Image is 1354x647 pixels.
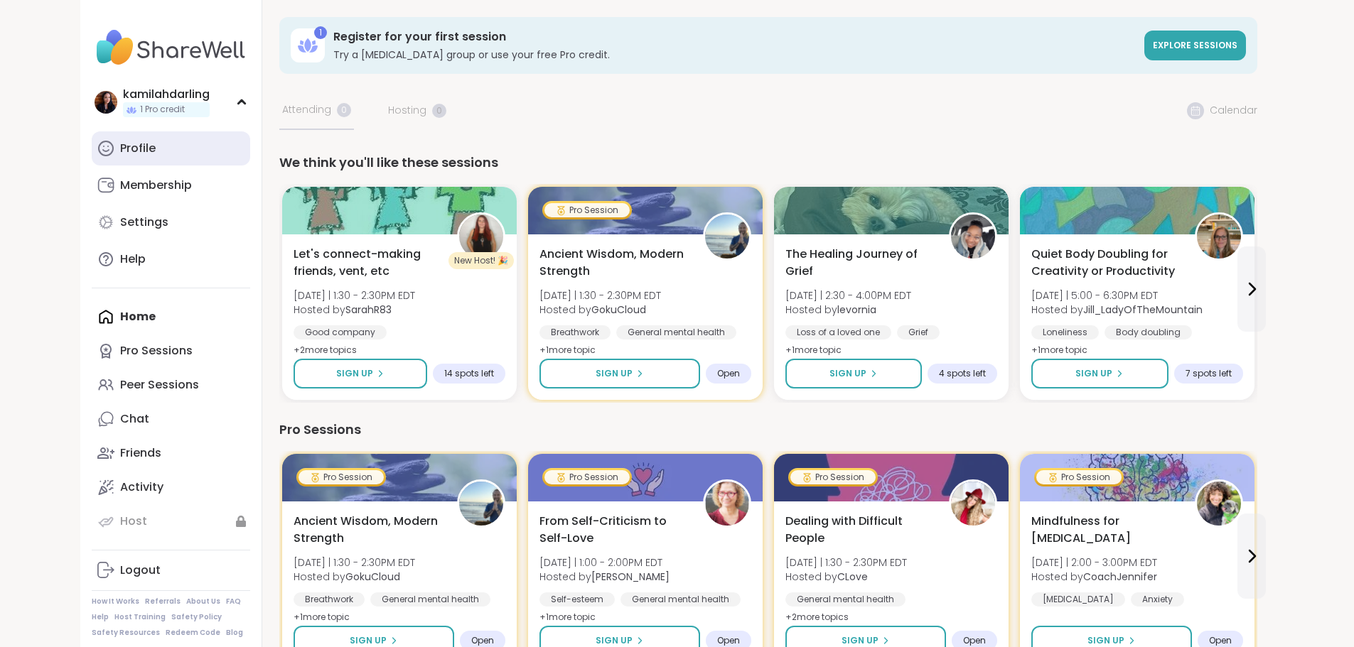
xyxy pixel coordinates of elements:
a: Pro Sessions [92,334,250,368]
img: ShareWell Nav Logo [92,23,250,72]
span: Hosted by [539,570,670,584]
button: Sign Up [539,359,700,388]
a: Safety Resources [92,628,160,638]
a: Referrals [145,597,181,607]
div: Body doubling [1105,325,1192,339]
div: Activity [120,479,163,495]
div: Grief [897,325,940,339]
span: Open [1209,635,1232,646]
a: Blog [226,628,243,638]
b: Jill_LadyOfTheMountain [1083,303,1203,317]
div: Loss of a loved one [785,325,891,339]
div: Pro Sessions [279,420,1257,440]
button: Sign Up [294,359,427,388]
span: [DATE] | 5:00 - 6:30PM EDT [1031,288,1203,303]
span: Let's connect-making friends, vent, etc [294,246,441,280]
div: Pro Session [544,203,630,217]
span: Open [717,368,740,379]
div: [MEDICAL_DATA] [1031,592,1125,607]
div: 1 [314,26,327,39]
div: Peer Sessions [120,377,199,393]
img: GokuCloud [705,214,749,259]
img: kamilahdarling [95,91,117,114]
span: 7 spots left [1186,368,1232,379]
div: Membership [120,178,192,193]
div: Pro Session [1036,470,1122,484]
button: Sign Up [785,359,922,388]
b: levornia [837,303,876,317]
span: Hosted by [294,570,415,584]
span: Sign Up [829,367,866,380]
b: GokuCloud [345,570,400,584]
span: Ancient Wisdom, Modern Strength [539,246,687,280]
a: Settings [92,205,250,239]
span: Sign Up [1075,367,1112,380]
div: Breathwork [539,325,611,339]
div: General mental health [370,592,490,607]
div: kamilahdarling [123,87,210,102]
span: From Self-Criticism to Self-Love [539,513,687,547]
div: Logout [120,562,161,578]
span: [DATE] | 1:30 - 2:30PM EDT [294,288,415,303]
button: Sign Up [1031,359,1168,388]
span: Hosted by [294,303,415,317]
span: Open [471,635,494,646]
a: Help [92,612,109,622]
a: FAQ [226,597,241,607]
span: Ancient Wisdom, Modern Strength [294,513,441,547]
span: The Healing Journey of Grief [785,246,933,280]
h3: Try a [MEDICAL_DATA] group or use your free Pro credit. [333,48,1136,62]
span: [DATE] | 2:00 - 3:00PM EDT [1031,555,1157,570]
span: [DATE] | 1:00 - 2:00PM EDT [539,555,670,570]
div: Settings [120,214,168,230]
span: Hosted by [1031,570,1157,584]
div: General mental health [785,592,906,607]
span: Hosted by [1031,303,1203,317]
div: New Host! 🎉 [448,252,514,269]
span: Hosted by [785,570,907,584]
div: Pro Session [544,470,630,484]
img: SarahR83 [459,214,503,259]
span: Sign Up [350,634,387,647]
div: Pro Sessions [120,343,193,359]
a: Profile [92,131,250,165]
img: CoachJennifer [1197,482,1241,526]
a: Help [92,242,250,276]
span: Open [717,635,740,646]
span: Hosted by [539,303,661,317]
div: Breathwork [294,592,365,607]
span: Sign Up [596,367,633,380]
div: Anxiety [1131,592,1184,607]
h3: Register for your first session [333,29,1136,45]
div: Pro Session [790,470,876,484]
b: CLove [837,570,868,584]
div: Chat [120,411,149,427]
div: Friends [120,445,161,461]
span: Dealing with Difficult People [785,513,933,547]
span: [DATE] | 1:30 - 2:30PM EDT [785,555,907,570]
span: Sign Up [842,634,879,647]
div: Help [120,251,146,267]
a: Chat [92,402,250,436]
span: Sign Up [336,367,373,380]
a: Safety Policy [171,612,222,622]
div: General mental health [620,592,741,607]
span: 1 Pro credit [140,104,185,116]
a: Activity [92,470,250,504]
div: We think you'll like these sessions [279,153,1257,173]
div: Host [120,513,147,529]
span: Sign Up [1087,634,1124,647]
img: levornia [951,214,995,259]
a: Host [92,504,250,538]
b: [PERSON_NAME] [591,570,670,584]
b: SarahR83 [345,303,392,317]
span: 14 spots left [444,368,494,379]
div: General mental health [616,325,736,339]
div: Pro Session [299,470,384,484]
span: [DATE] | 2:30 - 4:00PM EDT [785,288,911,303]
a: About Us [186,597,220,607]
b: GokuCloud [591,303,646,317]
a: Peer Sessions [92,368,250,402]
img: CLove [951,482,995,526]
a: Logout [92,553,250,587]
